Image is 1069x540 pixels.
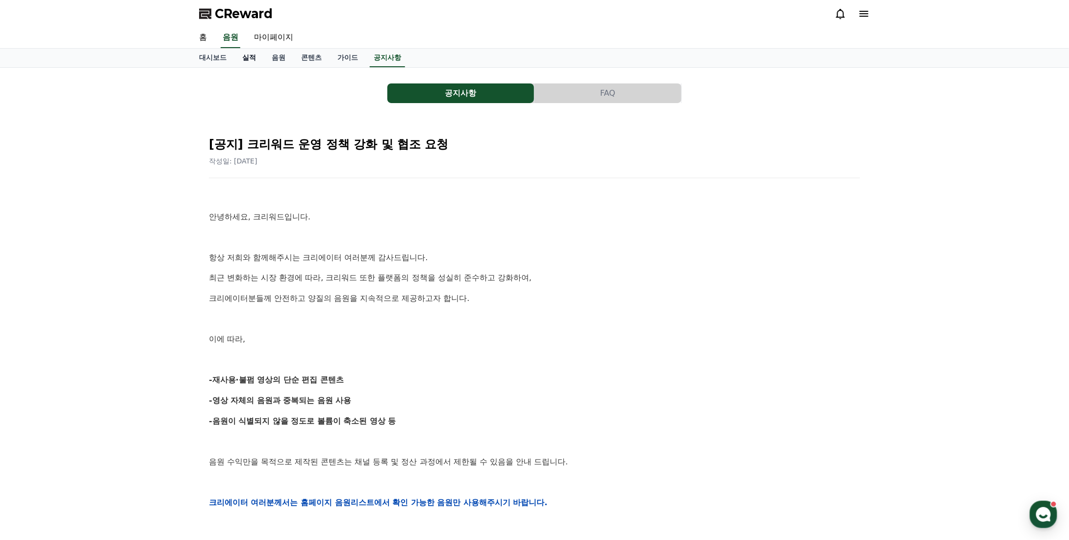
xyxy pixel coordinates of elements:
[191,49,234,67] a: 대시보드
[209,375,344,384] strong: -재사용·불펌 영상의 단순 편집 콘텐츠
[90,326,102,334] span: 대화
[234,49,264,67] a: 실적
[387,83,534,103] a: 공지사항
[209,292,860,305] p: 크리에이터분들께 안전하고 양질의 음원을 지속적으로 제공하고자 합니다.
[209,136,860,152] h2: [공지] 크리워드 운영 정책 강화 및 협조 요청
[199,6,273,22] a: CReward
[209,456,860,468] p: 음원 수익만을 목적으로 제작된 콘텐츠는 채널 등록 및 정산 과정에서 제한될 수 있음을 안내 드립니다.
[209,333,860,346] p: 이에 따라,
[215,6,273,22] span: CReward
[209,271,860,284] p: 최근 변화하는 시장 환경에 따라, 크리워드 또한 플랫폼의 정책을 성실히 준수하고 강화하여,
[221,27,240,48] a: 음원
[65,311,127,336] a: 대화
[264,49,293,67] a: 음원
[191,27,215,48] a: 홈
[209,396,352,405] strong: -영상 자체의 음원과 중복되는 음원 사용
[209,416,396,426] strong: -음원이 식별되지 않을 정도로 볼륨이 축소된 영상 등
[209,157,257,165] span: 작성일: [DATE]
[152,326,163,334] span: 설정
[534,83,681,103] button: FAQ
[370,49,405,67] a: 공지사항
[534,83,682,103] a: FAQ
[209,498,548,507] strong: 크리에이터 여러분께서는 홈페이지 음원리스트에서 확인 가능한 음원만 사용해주시기 바랍니다.
[209,251,860,264] p: 항상 저희와 함께해주시는 크리에이터 여러분께 감사드립니다.
[330,49,366,67] a: 가이드
[209,211,860,223] p: 안녕하세요, 크리워드입니다.
[293,49,330,67] a: 콘텐츠
[127,311,188,336] a: 설정
[31,326,37,334] span: 홈
[3,311,65,336] a: 홈
[246,27,301,48] a: 마이페이지
[387,83,534,103] button: 공지사항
